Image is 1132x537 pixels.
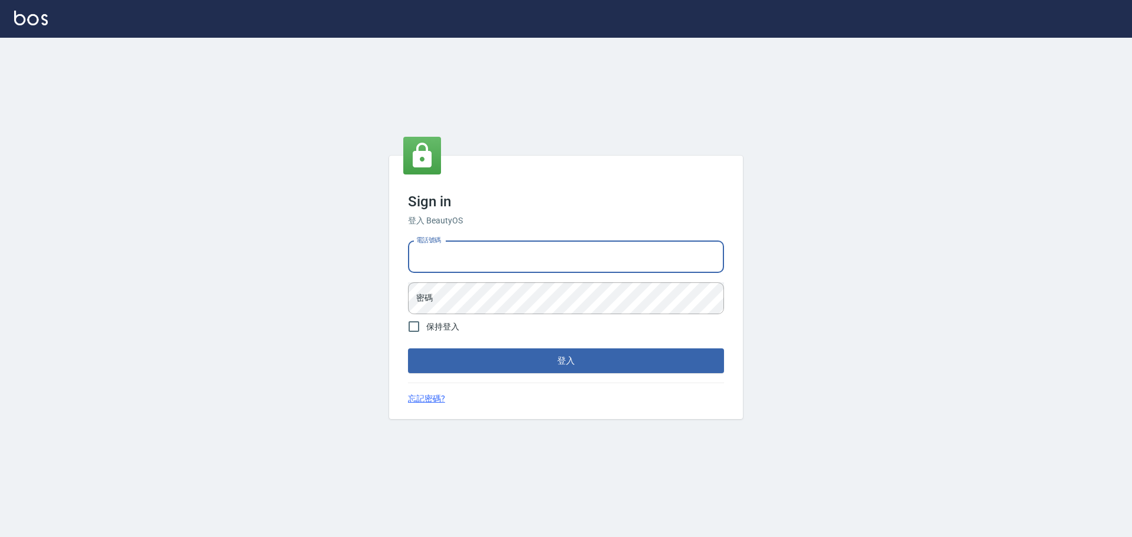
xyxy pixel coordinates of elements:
label: 電話號碼 [416,236,441,245]
button: 登入 [408,348,724,373]
h3: Sign in [408,193,724,210]
img: Logo [14,11,48,25]
span: 保持登入 [426,321,459,333]
h6: 登入 BeautyOS [408,215,724,227]
a: 忘記密碼? [408,393,445,405]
